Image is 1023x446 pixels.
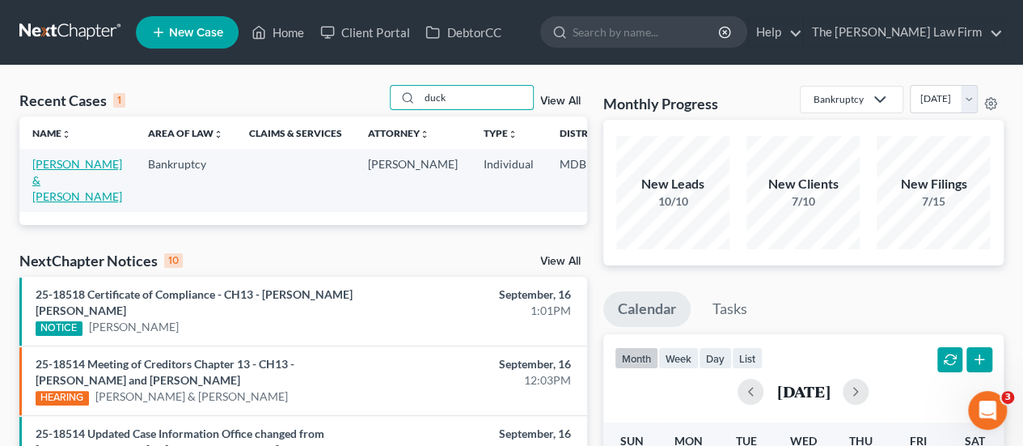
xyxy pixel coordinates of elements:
button: week [658,347,699,369]
input: Search by name... [573,17,721,47]
div: September, 16 [403,426,570,442]
div: September, 16 [403,356,570,372]
div: NOTICE [36,321,82,336]
div: Bankruptcy [814,92,864,106]
a: Calendar [603,291,691,327]
a: Help [748,18,802,47]
button: list [732,347,763,369]
span: 3 [1001,391,1014,404]
a: Districtunfold_more [560,127,613,139]
button: month [615,347,658,369]
div: New Leads [616,175,729,193]
div: HEARING [36,391,89,406]
h3: Monthly Progress [603,94,718,113]
a: Area of Lawunfold_more [148,127,223,139]
div: New Filings [877,175,990,193]
a: The [PERSON_NAME] Law Firm [804,18,1003,47]
a: Home [243,18,312,47]
div: NextChapter Notices [19,251,183,270]
div: 10 [164,253,183,268]
div: 1 [113,93,125,108]
i: unfold_more [61,130,71,139]
span: New Case [169,27,223,39]
a: Tasks [698,291,762,327]
a: [PERSON_NAME] & [PERSON_NAME] [32,157,122,203]
div: 7/15 [877,193,990,210]
a: [PERSON_NAME] & [PERSON_NAME] [95,389,288,405]
a: Nameunfold_more [32,127,71,139]
a: Client Portal [312,18,417,47]
a: DebtorCC [417,18,509,47]
td: MDB [547,149,626,211]
td: Individual [471,149,547,211]
div: Recent Cases [19,91,125,110]
a: 25-18514 Meeting of Creditors Chapter 13 - CH13 - [PERSON_NAME] and [PERSON_NAME] [36,357,294,387]
div: 1:01PM [403,303,570,319]
i: unfold_more [213,130,223,139]
input: Search by name... [420,86,533,109]
a: View All [540,256,581,267]
i: unfold_more [508,130,518,139]
iframe: Intercom live chat [968,391,1007,430]
a: [PERSON_NAME] [89,319,179,335]
div: September, 16 [403,287,570,303]
div: New Clients [746,175,860,193]
th: Claims & Services [236,117,355,149]
td: Bankruptcy [135,149,236,211]
a: 25-18518 Certificate of Compliance - CH13 - [PERSON_NAME] [PERSON_NAME] [36,287,353,317]
a: View All [540,96,581,107]
div: 10/10 [616,193,729,210]
a: Attorneyunfold_more [368,127,429,139]
a: Typeunfold_more [484,127,518,139]
h2: [DATE] [776,383,830,400]
button: day [699,347,732,369]
div: 12:03PM [403,372,570,389]
td: [PERSON_NAME] [355,149,471,211]
i: unfold_more [420,130,429,139]
div: 7/10 [746,193,860,210]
